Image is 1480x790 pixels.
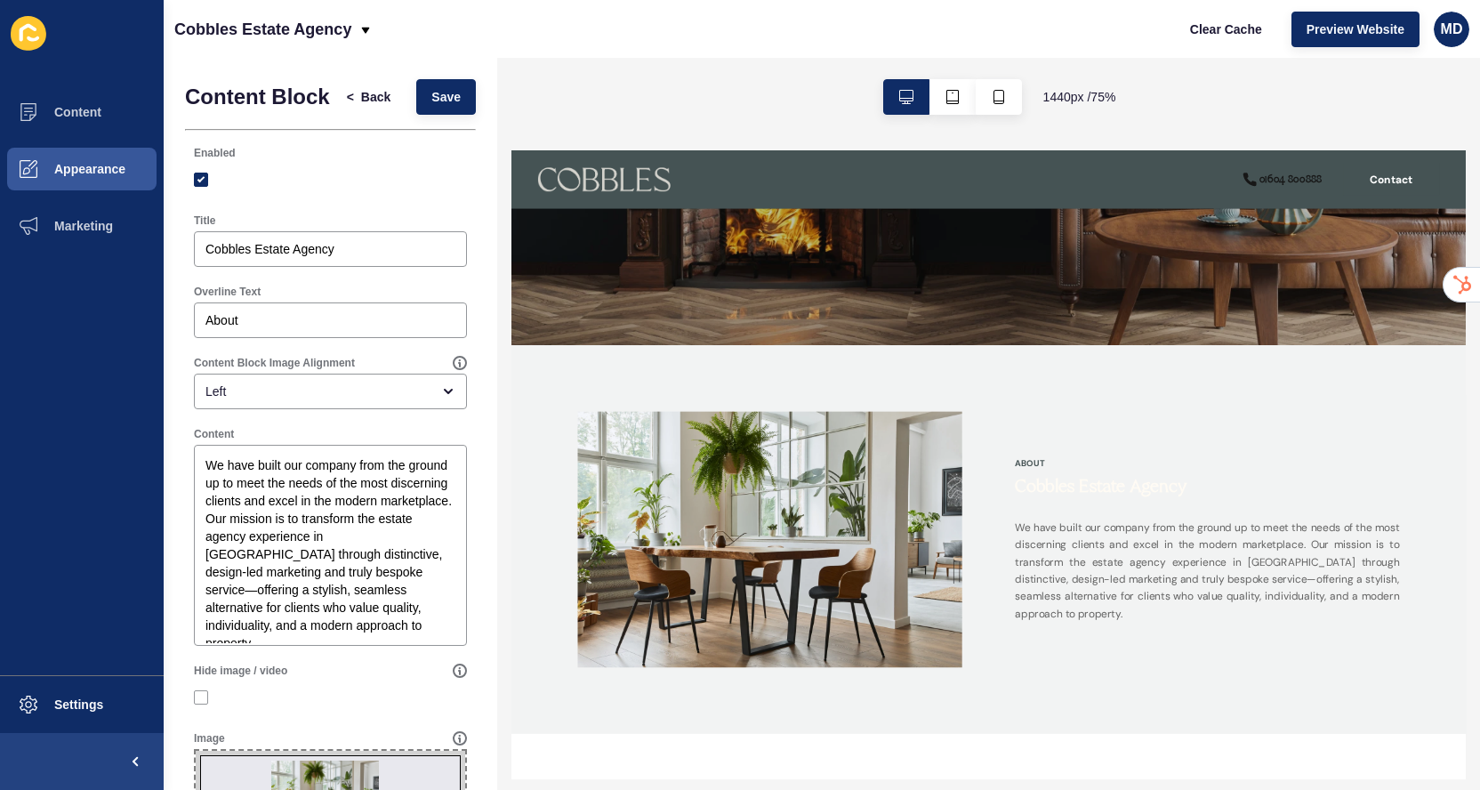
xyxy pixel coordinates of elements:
span: Save [431,88,461,106]
div: Scroll [7,171,1274,251]
label: Overline Text [194,285,261,299]
label: Content Block Image Alignment [194,356,355,370]
label: Image [194,731,225,746]
span: Clear Cache [1190,20,1262,38]
button: <Back [332,79,406,115]
p: We have built our company from the ground up to meet the needs of the most discerning clients and... [676,495,1192,633]
label: Title [194,214,215,228]
label: Enabled [194,146,236,160]
span: 1440 px / 75 % [1043,88,1116,106]
h2: Cobbles Estate Agency [676,438,1192,466]
h1: Content Block [185,85,330,109]
textarea: We have built our company from the ground up to meet the needs of the most discerning clients and... [197,447,464,643]
button: Preview Website [1291,12,1420,47]
button: Clear Cache [1175,12,1277,47]
label: Content [194,427,234,441]
div: open menu [194,374,467,409]
img: Image related to text in section [89,351,605,694]
div: 01604 800888 [1003,28,1088,50]
span: < [347,88,354,106]
a: 01604 800888 [980,28,1088,50]
button: Save [416,79,476,115]
strong: About [676,412,1192,429]
img: Company logo [36,18,213,60]
a: Contact [1116,18,1245,60]
span: Preview Website [1307,20,1404,38]
span: Back [361,88,390,106]
span: MD [1441,20,1463,38]
p: Cobbles Estate Agency [174,7,351,52]
label: Hide image / video [194,664,287,678]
